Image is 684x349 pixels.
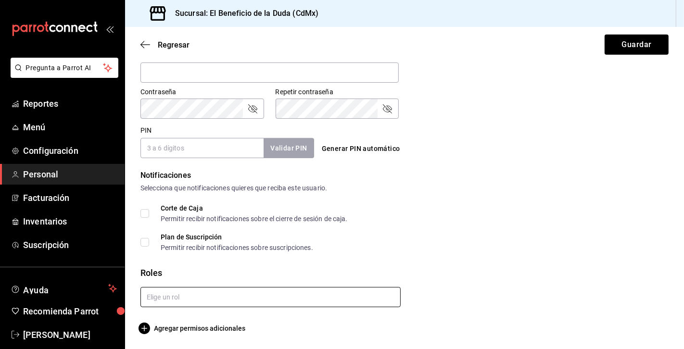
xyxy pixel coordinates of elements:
span: Suscripción [23,238,117,251]
span: Personal [23,168,117,181]
input: 3 a 6 dígitos [140,138,264,158]
label: Contraseña [140,89,264,96]
span: Configuración [23,144,117,157]
label: PIN [140,127,152,134]
div: Permitir recibir notificaciones sobre el cierre de sesión de caja. [161,215,348,222]
input: Elige un rol [140,287,401,307]
div: Plan de Suscripción [161,234,313,240]
span: Inventarios [23,215,117,228]
span: Reportes [23,97,117,110]
div: Permitir recibir notificaciones sobre suscripciones. [161,244,313,251]
button: Regresar [140,40,190,50]
a: Pregunta a Parrot AI [7,70,118,80]
button: Agregar permisos adicionales [140,323,245,334]
span: [PERSON_NAME] [23,328,117,341]
label: Repetir contraseña [276,89,399,96]
span: Ayuda [23,283,104,294]
div: Selecciona que notificaciones quieres que reciba este usuario. [140,183,669,193]
div: Roles [140,266,669,279]
span: Menú [23,121,117,134]
button: Guardar [605,35,669,55]
button: passwordField [247,103,258,114]
button: Generar PIN automático [318,140,404,158]
button: passwordField [381,103,393,114]
h3: Sucursal: El Beneficio de la Duda (CdMx) [167,8,318,19]
span: Recomienda Parrot [23,305,117,318]
span: Facturación [23,191,117,204]
span: Regresar [158,40,190,50]
div: Notificaciones [140,170,669,181]
button: open_drawer_menu [106,25,114,33]
span: Pregunta a Parrot AI [26,63,103,73]
div: Corte de Caja [161,205,348,212]
button: Pregunta a Parrot AI [11,58,118,78]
